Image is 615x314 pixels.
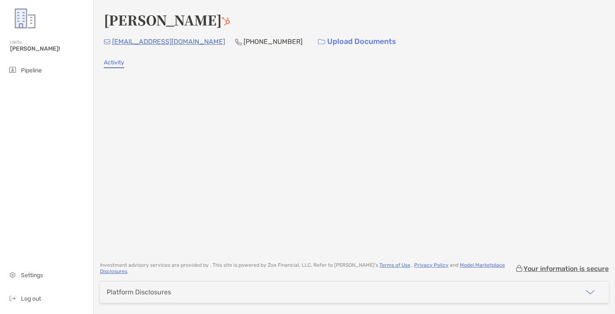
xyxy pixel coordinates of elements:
p: [EMAIL_ADDRESS][DOMAIN_NAME] [112,36,225,47]
a: Upload Documents [313,33,402,51]
p: Investment advisory services are provided by . This site is powered by Zoe Financial, LLC. Refer ... [100,262,515,275]
span: Log out [21,295,41,302]
span: Pipeline [21,67,42,74]
a: Go to Hubspot Deal [222,10,230,29]
span: [PERSON_NAME]! [10,45,88,52]
img: icon arrow [585,287,595,297]
a: Privacy Policy [414,262,448,268]
h4: [PERSON_NAME] [104,10,230,29]
div: Platform Disclosures [107,288,171,296]
img: Hubspot Icon [222,17,230,26]
img: Phone Icon [235,38,242,45]
img: settings icon [8,270,18,280]
img: pipeline icon [8,65,18,75]
span: Settings [21,272,43,279]
img: Zoe Logo [10,3,40,33]
img: logout icon [8,293,18,303]
img: Email Icon [104,39,110,44]
a: Terms of Use [379,262,410,268]
p: [PHONE_NUMBER] [243,36,302,47]
a: Model Marketplace Disclosures [100,262,505,274]
img: button icon [318,39,325,45]
p: Your information is secure [523,265,609,273]
a: Activity [104,59,124,68]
